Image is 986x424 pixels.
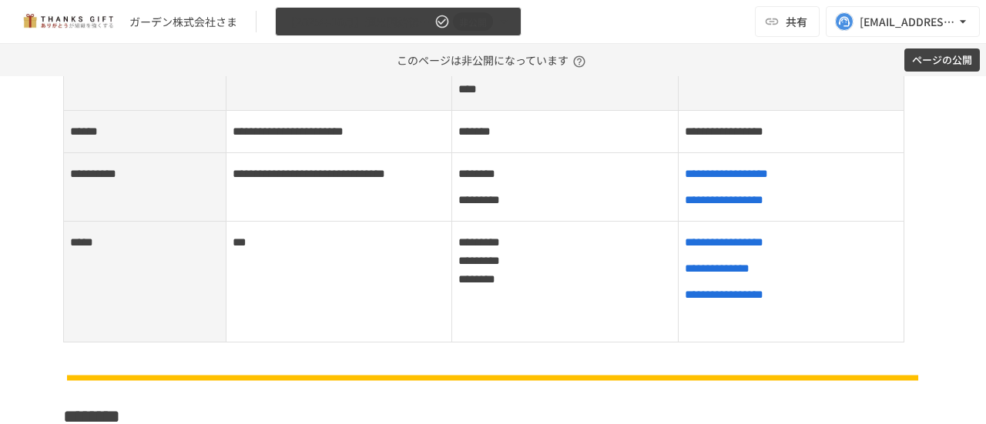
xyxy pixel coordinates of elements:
[904,48,980,72] button: ページの公開
[755,6,820,37] button: 共有
[397,44,590,76] p: このページは非公開になっています
[63,372,923,382] img: n6GUNqEHdaibHc1RYGm9WDNsCbxr1vBAv6Dpu1pJovz
[786,13,807,30] span: 共有
[18,9,117,34] img: mMP1OxWUAhQbsRWCurg7vIHe5HqDpP7qZo7fRoNLXQh
[285,12,431,32] span: 【2025年10月】運用開始後振り返りミーティング
[826,6,980,37] button: [EMAIL_ADDRESS][DOMAIN_NAME]
[453,14,493,30] span: 非公開
[129,14,237,30] div: ガーデン株式会社さま
[275,7,522,37] button: 【2025年10月】運用開始後振り返りミーティング非公開
[860,12,955,32] div: [EMAIL_ADDRESS][DOMAIN_NAME]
